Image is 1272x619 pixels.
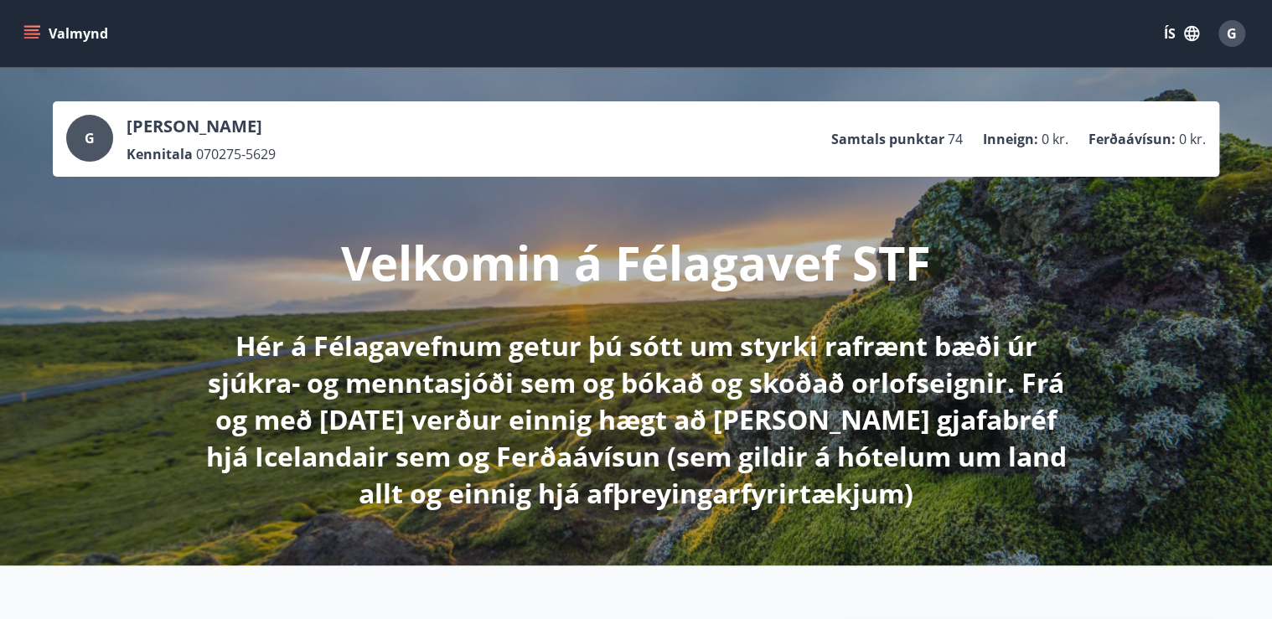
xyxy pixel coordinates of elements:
[1227,24,1237,43] span: G
[948,130,963,148] span: 74
[341,230,931,294] p: Velkomin á Félagavef STF
[127,145,193,163] p: Kennitala
[194,328,1078,512] p: Hér á Félagavefnum getur þú sótt um styrki rafrænt bæði úr sjúkra- og menntasjóði sem og bókað og...
[127,115,276,138] p: [PERSON_NAME]
[1179,130,1206,148] span: 0 kr.
[20,18,115,49] button: menu
[1088,130,1176,148] p: Ferðaávísun :
[831,130,944,148] p: Samtals punktar
[85,129,95,147] span: G
[1155,18,1208,49] button: ÍS
[1212,13,1252,54] button: G
[196,145,276,163] span: 070275-5629
[983,130,1038,148] p: Inneign :
[1042,130,1068,148] span: 0 kr.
